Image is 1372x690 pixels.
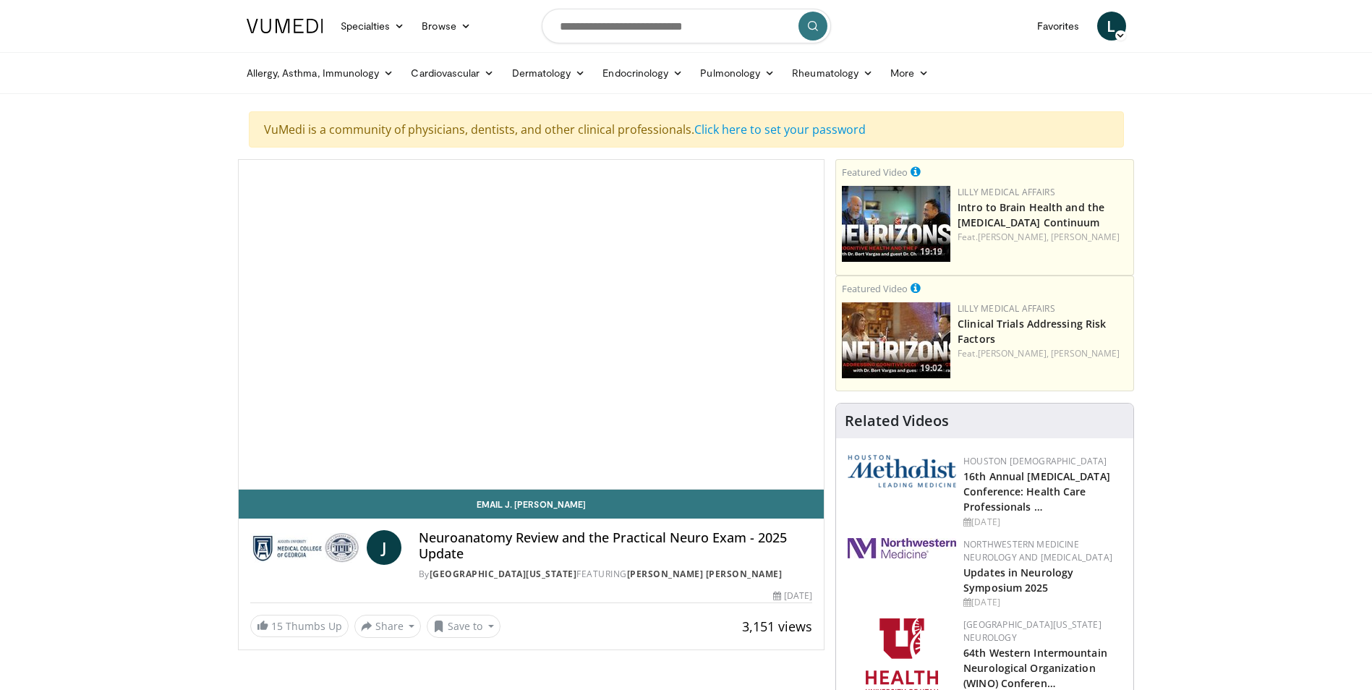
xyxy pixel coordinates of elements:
[773,589,812,602] div: [DATE]
[958,302,1055,315] a: Lilly Medical Affairs
[958,186,1055,198] a: Lilly Medical Affairs
[1097,12,1126,41] a: L
[963,596,1122,609] div: [DATE]
[594,59,691,88] a: Endocrinology
[978,231,1049,243] a: [PERSON_NAME],
[842,186,950,262] a: 19:19
[250,615,349,637] a: 15 Thumbs Up
[691,59,783,88] a: Pulmonology
[916,245,947,258] span: 19:19
[848,538,956,558] img: 2a462fb6-9365-492a-ac79-3166a6f924d8.png.150x105_q85_autocrop_double_scale_upscale_version-0.2.jpg
[367,530,401,565] a: J
[1051,231,1120,243] a: [PERSON_NAME]
[427,615,500,638] button: Save to
[842,302,950,378] a: 19:02
[402,59,503,88] a: Cardiovascular
[963,538,1112,563] a: Northwestern Medicine Neurology and [MEDICAL_DATA]
[542,9,831,43] input: Search topics, interventions
[249,111,1124,148] div: VuMedi is a community of physicians, dentists, and other clinical professionals.
[963,566,1073,595] a: Updates in Neurology Symposium 2025
[332,12,414,41] a: Specialties
[742,618,812,635] span: 3,151 views
[882,59,937,88] a: More
[963,469,1110,514] a: 16th Annual [MEDICAL_DATA] Conference: Health Care Professionals …
[845,412,949,430] h4: Related Videos
[239,490,825,519] a: Email J. [PERSON_NAME]
[250,530,361,565] img: Medical College of Georgia - Augusta University
[958,347,1128,360] div: Feat.
[916,362,947,375] span: 19:02
[978,347,1049,359] a: [PERSON_NAME],
[503,59,595,88] a: Dermatology
[842,302,950,378] img: 1541e73f-d457-4c7d-a135-57e066998777.png.150x105_q85_crop-smart_upscale.jpg
[238,59,403,88] a: Allergy, Asthma, Immunology
[842,166,908,179] small: Featured Video
[1051,347,1120,359] a: [PERSON_NAME]
[958,317,1106,346] a: Clinical Trials Addressing Risk Factors
[963,455,1107,467] a: Houston [DEMOGRAPHIC_DATA]
[783,59,882,88] a: Rheumatology
[419,530,812,561] h4: Neuroanatomy Review and the Practical Neuro Exam - 2025 Update
[958,231,1128,244] div: Feat.
[419,568,812,581] div: By FEATURING
[848,455,956,487] img: 5e4488cc-e109-4a4e-9fd9-73bb9237ee91.png.150x105_q85_autocrop_double_scale_upscale_version-0.2.png
[1028,12,1088,41] a: Favorites
[963,646,1107,690] a: 64th Western Intermountain Neurological Organization (WINO) Conferen…
[963,618,1102,644] a: [GEOGRAPHIC_DATA][US_STATE] Neurology
[239,160,825,490] video-js: Video Player
[430,568,577,580] a: [GEOGRAPHIC_DATA][US_STATE]
[842,186,950,262] img: a80fd508-2012-49d4-b73e-1d4e93549e78.png.150x105_q85_crop-smart_upscale.jpg
[354,615,422,638] button: Share
[271,619,283,633] span: 15
[413,12,480,41] a: Browse
[958,200,1104,229] a: Intro to Brain Health and the [MEDICAL_DATA] Continuum
[694,122,866,137] a: Click here to set your password
[963,516,1122,529] div: [DATE]
[842,282,908,295] small: Featured Video
[247,19,323,33] img: VuMedi Logo
[627,568,783,580] a: [PERSON_NAME] [PERSON_NAME]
